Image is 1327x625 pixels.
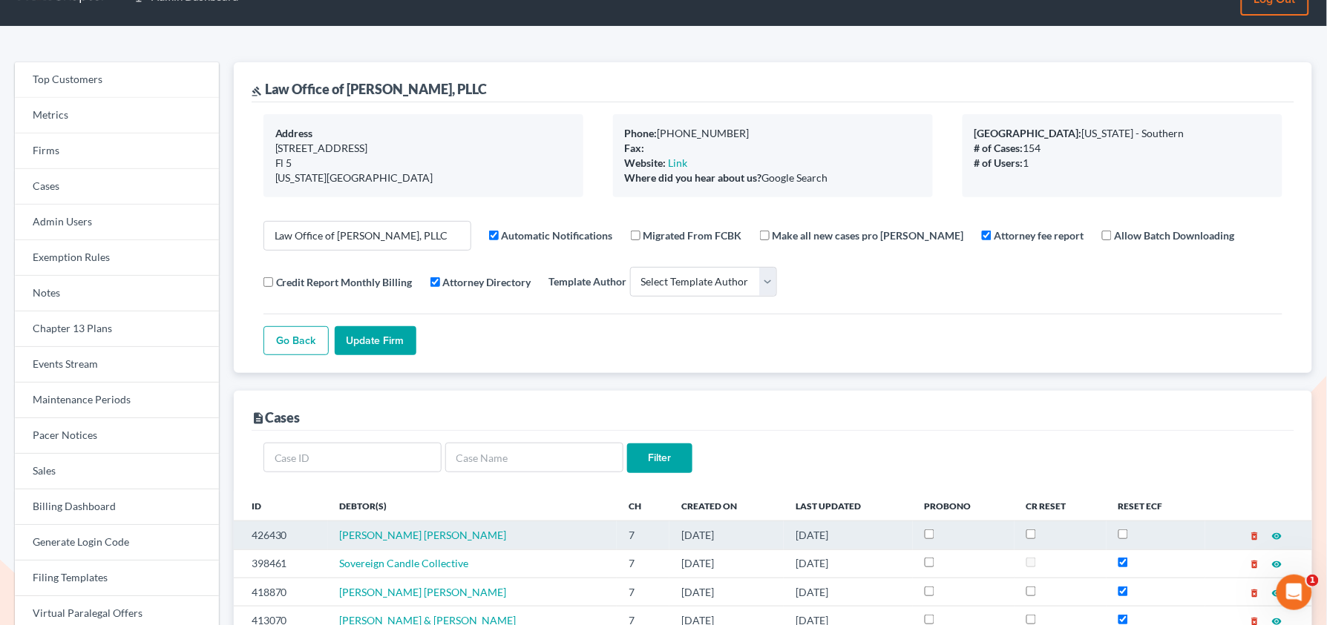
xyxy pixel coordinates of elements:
[1307,575,1319,586] span: 1
[625,171,921,185] div: Google Search
[617,549,669,578] td: 7
[669,549,784,578] td: [DATE]
[15,383,219,418] a: Maintenance Periods
[15,311,219,347] a: Chapter 13 Plans
[15,489,219,525] a: Billing Dashboard
[234,491,328,520] th: ID
[15,133,219,169] a: Firms
[234,549,328,578] td: 398461
[15,560,219,596] a: Filing Templates
[617,521,669,549] td: 7
[617,491,669,520] th: Ch
[443,274,531,290] label: Attorney Directory
[1107,491,1205,520] th: Reset ECF
[617,578,669,606] td: 7
[263,326,329,356] a: Go Back
[15,240,219,276] a: Exemption Rules
[15,276,219,311] a: Notes
[974,127,1082,139] b: [GEOGRAPHIC_DATA]:
[643,228,742,243] label: Migrated From FCBK
[1250,531,1260,541] i: delete_forever
[1272,559,1282,569] i: visibility
[625,156,666,169] b: Website:
[1250,588,1260,598] i: delete_forever
[784,521,912,549] td: [DATE]
[1272,586,1282,598] a: visibility
[15,98,219,133] a: Metrics
[773,228,964,243] label: Make all new cases pro [PERSON_NAME]
[625,142,645,154] b: Fax:
[15,418,219,454] a: Pacer Notices
[913,491,1015,520] th: ProBono
[784,549,912,578] td: [DATE]
[1250,586,1260,598] a: delete_forever
[276,274,413,290] label: Credit Report Monthly Billing
[15,347,219,383] a: Events Stream
[263,443,442,472] input: Case ID
[15,454,219,489] a: Sales
[1250,557,1260,569] a: delete_forever
[1250,559,1260,569] i: delete_forever
[995,228,1084,243] label: Attorney fee report
[669,156,688,169] a: Link
[275,171,571,185] div: [US_STATE][GEOGRAPHIC_DATA]
[669,521,784,549] td: [DATE]
[234,578,328,606] td: 418870
[1115,228,1235,243] label: Allow Batch Downloading
[974,141,1271,156] div: 154
[1272,588,1282,598] i: visibility
[234,521,328,549] td: 426430
[445,443,623,472] input: Case Name
[627,443,692,473] input: Filter
[669,578,784,606] td: [DATE]
[15,525,219,560] a: Generate Login Code
[340,586,507,598] a: [PERSON_NAME] [PERSON_NAME]
[974,142,1023,154] b: # of Cases:
[328,491,617,520] th: Debtor(s)
[340,557,469,569] a: Sovereign Candle Collective
[340,529,507,541] a: [PERSON_NAME] [PERSON_NAME]
[15,169,219,205] a: Cases
[252,411,265,425] i: description
[252,80,488,98] div: Law Office of [PERSON_NAME], PLLC
[1272,531,1282,541] i: visibility
[784,578,912,606] td: [DATE]
[15,205,219,240] a: Admin Users
[252,86,262,96] i: gavel
[1272,529,1282,541] a: visibility
[974,156,1271,171] div: 1
[335,326,416,356] input: Update Firm
[669,491,784,520] th: Created On
[625,127,658,139] b: Phone:
[625,171,762,184] b: Where did you hear about us?
[1015,491,1107,520] th: CR Reset
[275,141,571,156] div: [STREET_ADDRESS]
[252,409,301,426] div: Cases
[974,156,1023,169] b: # of Users:
[784,491,912,520] th: Last Updated
[1250,529,1260,541] a: delete_forever
[275,156,571,171] div: Fl 5
[502,228,613,243] label: Automatic Notifications
[1277,575,1312,610] iframe: Intercom live chat
[974,126,1271,141] div: [US_STATE] - Southern
[1272,557,1282,569] a: visibility
[625,126,921,141] div: [PHONE_NUMBER]
[15,62,219,98] a: Top Customers
[275,127,313,139] b: Address
[549,274,627,289] label: Template Author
